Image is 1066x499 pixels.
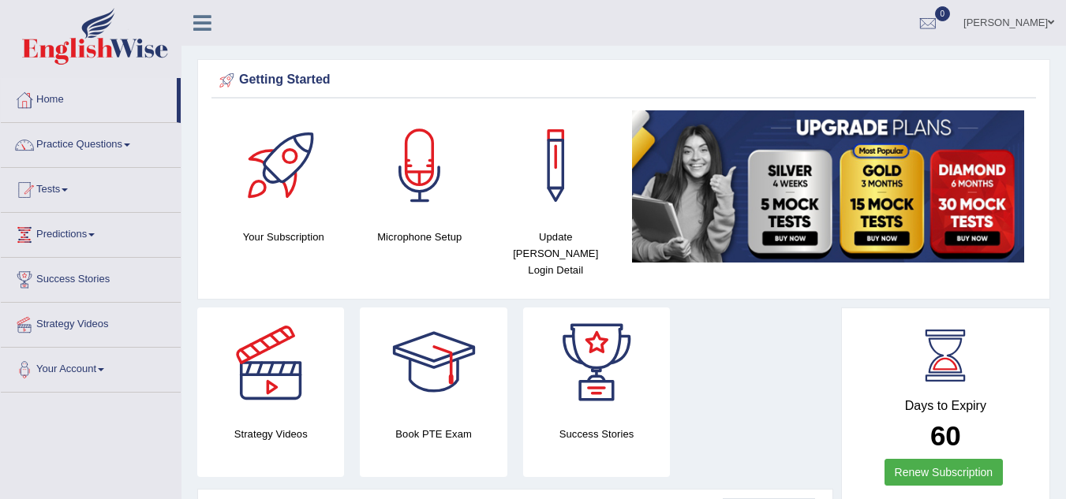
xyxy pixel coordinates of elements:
[360,426,507,442] h4: Book PTE Exam
[930,420,961,451] b: 60
[360,229,481,245] h4: Microphone Setup
[1,348,181,387] a: Your Account
[496,229,616,278] h4: Update [PERSON_NAME] Login Detail
[1,123,181,162] a: Practice Questions
[215,69,1032,92] div: Getting Started
[1,258,181,297] a: Success Stories
[197,426,344,442] h4: Strategy Videos
[1,168,181,207] a: Tests
[1,213,181,252] a: Predictions
[1,78,177,117] a: Home
[223,229,344,245] h4: Your Subscription
[523,426,670,442] h4: Success Stories
[859,399,1032,413] h4: Days to Expiry
[632,110,1025,263] img: small5.jpg
[1,303,181,342] a: Strategy Videos
[935,6,951,21] span: 0
[885,459,1004,486] a: Renew Subscription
